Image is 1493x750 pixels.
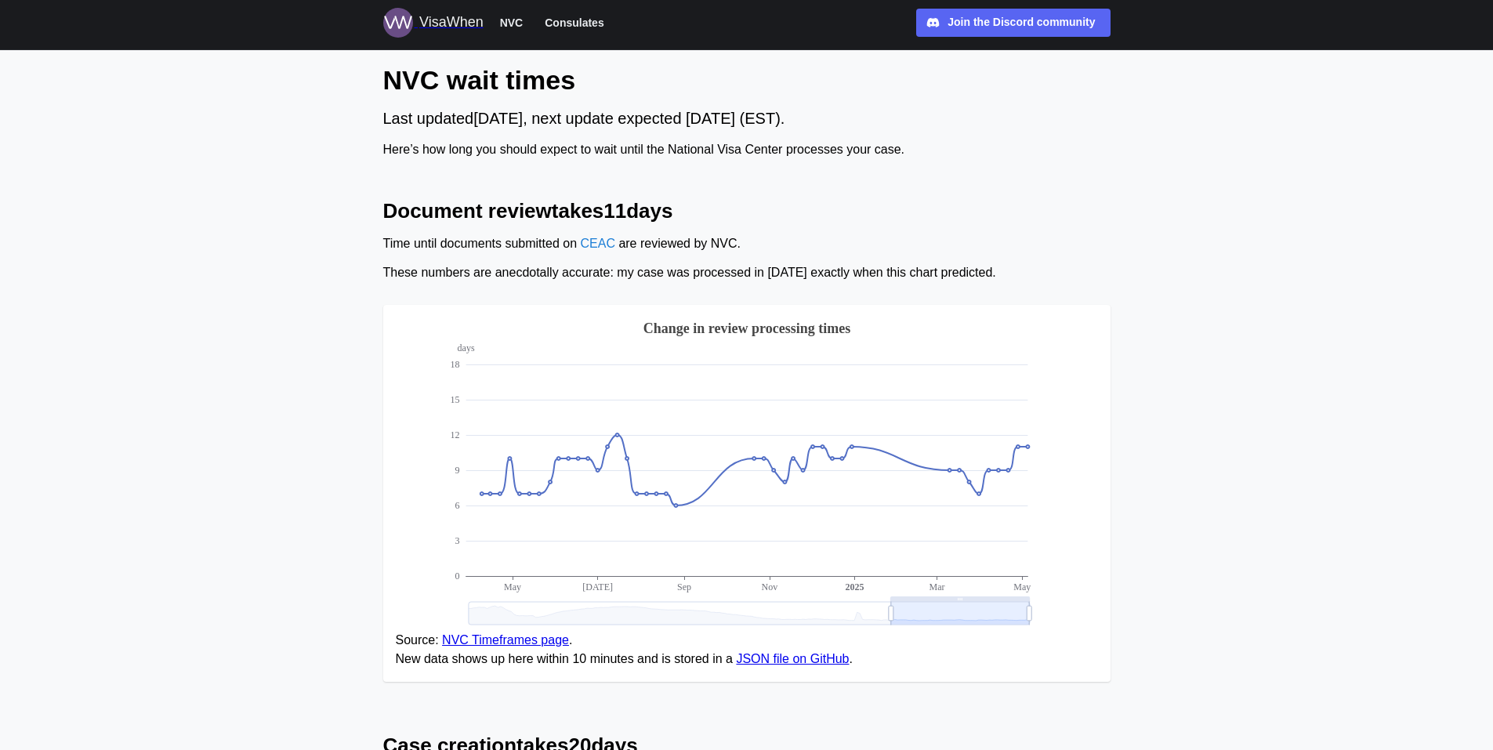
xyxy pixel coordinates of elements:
[736,652,849,665] a: JSON file on GitHub
[396,631,1098,670] figcaption: Source: . New data shows up here within 10 minutes and is stored in a .
[383,107,1111,131] div: Last updated [DATE] , next update expected [DATE] (EST).
[580,237,614,250] a: CEAC
[442,633,569,647] a: NVC Timeframes page
[383,140,1111,160] div: Here’s how long you should expect to wait until the National Visa Center processes your case.
[383,8,413,38] img: Logo for VisaWhen
[929,582,944,592] text: Mar
[383,234,1111,254] div: Time until documents submitted on are reviewed by NVC.
[455,571,459,582] text: 0
[582,582,613,592] text: [DATE]
[455,500,459,511] text: 6
[383,197,1111,225] h2: Document review takes 11 days
[493,13,531,33] button: NVC
[500,13,524,32] span: NVC
[450,359,459,370] text: 18
[383,63,1111,97] h1: NVC wait times
[450,394,459,405] text: 15
[457,342,474,353] text: days
[383,8,484,38] a: Logo for VisaWhen VisaWhen
[1013,582,1031,592] text: May
[643,321,850,336] text: Change in review processing times
[450,429,459,440] text: 12
[455,465,459,476] text: 9
[845,582,864,592] text: 2025
[761,582,777,592] text: Nov
[677,582,691,592] text: Sep
[538,13,611,33] button: Consulates
[383,263,1111,283] div: These numbers are anecdotally accurate: my case was processed in [DATE] exactly when this chart p...
[948,14,1095,31] div: Join the Discord community
[419,12,484,34] div: VisaWhen
[503,582,520,592] text: May
[916,9,1111,37] a: Join the Discord community
[455,535,459,546] text: 3
[545,13,603,32] span: Consulates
